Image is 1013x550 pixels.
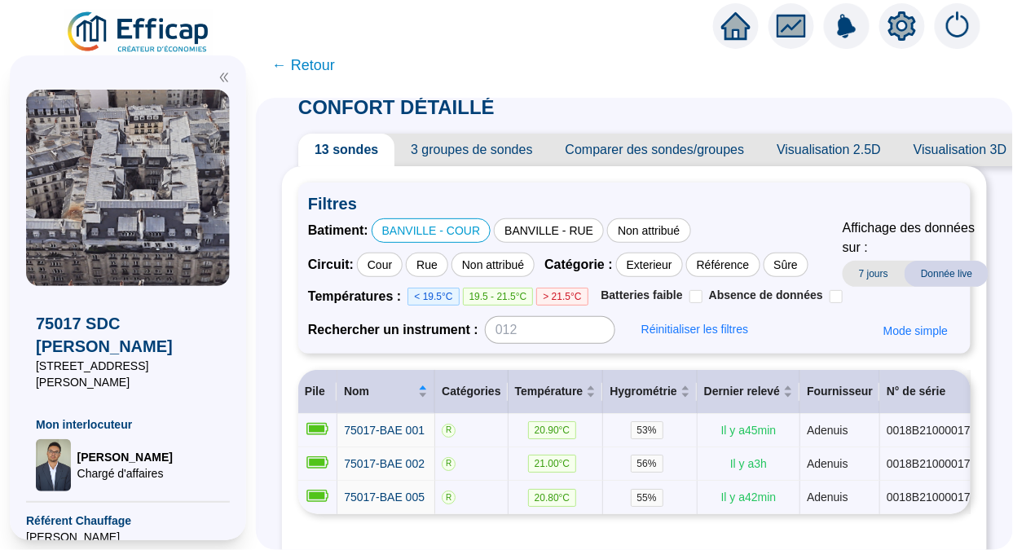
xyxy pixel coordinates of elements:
span: > 21.5°C [536,288,588,306]
div: BANVILLE - COUR [372,218,491,243]
span: ← Retour [272,54,335,77]
span: Pile [305,385,325,398]
td: Adenuis [800,481,880,513]
span: Il y a 42 min [721,491,777,504]
div: Référence [686,253,760,277]
span: home [721,11,751,41]
img: efficap energie logo [65,10,213,55]
span: Visualisation 2.5D [760,134,897,166]
span: Températures : [308,287,407,306]
span: R [442,424,456,438]
span: Batteries faible [601,288,683,301]
span: 0018B2100001782C [887,491,991,504]
span: Réinitialiser les filtres [641,321,748,338]
div: Sûre [764,253,809,277]
span: 21.00 °C [528,455,577,473]
span: Batiment : [308,221,368,240]
th: Fournisseur [800,370,880,414]
span: 19.5 - 21.5°C [463,288,534,306]
span: Mode simple [883,323,948,340]
div: Rue [406,253,448,277]
span: Température [515,383,584,400]
span: 75017 SDC [PERSON_NAME] [36,312,220,358]
input: 012 [485,316,615,344]
span: Il y a 45 min [721,424,777,437]
span: Hygrométrie [610,383,676,400]
span: 7 jours [843,261,905,287]
span: R [442,457,456,471]
span: [STREET_ADDRESS][PERSON_NAME] [36,358,220,390]
div: BANVILLE - RUE [494,218,604,243]
a: 75017-BAE 005 [344,489,425,506]
div: Non attribué [607,218,690,243]
span: setting [887,11,917,41]
span: 3 groupes de sondes [394,134,548,166]
td: Adenuis [800,447,880,481]
button: Mode simple [870,318,961,344]
span: Filtres [308,192,961,215]
span: 0018B21000017831 [887,424,989,437]
span: Comparer des sondes/groupes [549,134,761,166]
a: 75017-BAE 001 [344,422,425,439]
span: 13 sondes [298,134,394,166]
span: 53 % [631,421,663,439]
img: alerts [935,3,980,49]
span: 20.90 °C [528,421,577,439]
span: Nom [344,383,415,400]
span: [PERSON_NAME] [77,449,173,465]
span: R [442,491,456,504]
td: Adenuis [800,414,880,447]
span: Chargé d'affaires [77,465,173,482]
span: CONFORT DÉTAILLÉ [282,96,511,118]
span: Absence de données [709,288,823,301]
th: Température [509,370,604,414]
th: Nom [337,370,435,414]
span: 56 % [631,455,663,473]
div: Exterieur [616,253,683,277]
span: 75017-BAE 002 [344,457,425,470]
div: Cour [357,253,403,277]
span: 55 % [631,489,663,507]
a: 75017-BAE 002 [344,455,425,473]
span: Dernier relevé [704,383,780,400]
span: 0018B21000017830 [887,457,989,470]
span: Il y a 3 h [730,457,767,470]
span: 75017-BAE 001 [344,424,425,437]
button: Réinitialiser les filtres [628,316,761,342]
img: Chargé d'affaires [36,439,71,491]
th: Dernier relevé [698,370,800,414]
span: Circuit : [308,255,354,275]
span: Affichage des données sur : [843,218,989,257]
th: Hygrométrie [603,370,697,414]
img: alerts [824,3,870,49]
span: 75017-BAE 005 [344,491,425,504]
th: Catégories [435,370,508,414]
span: Donnée live [905,261,989,287]
span: 20.80 °C [528,489,577,507]
span: double-left [218,72,230,83]
span: [PERSON_NAME] [26,529,230,545]
div: Non attribué [451,253,535,277]
span: fund [777,11,806,41]
span: Mon interlocuteur [36,416,220,433]
span: Référent Chauffage [26,513,230,529]
th: N° de série [880,370,998,414]
span: < 19.5°C [407,288,459,306]
span: Catégorie : [544,255,613,275]
span: Rechercher un instrument : [308,320,478,340]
